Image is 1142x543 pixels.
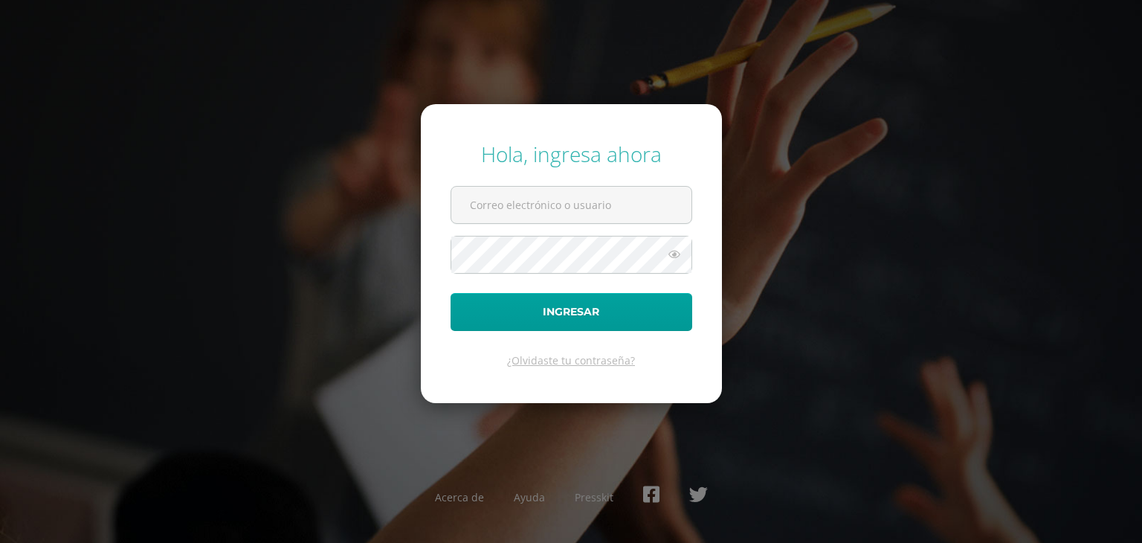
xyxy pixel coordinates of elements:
input: Correo electrónico o usuario [451,187,691,223]
a: Ayuda [514,490,545,504]
a: Presskit [575,490,613,504]
a: Acerca de [435,490,484,504]
button: Ingresar [451,293,692,331]
a: ¿Olvidaste tu contraseña? [507,353,635,367]
div: Hola, ingresa ahora [451,140,692,168]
